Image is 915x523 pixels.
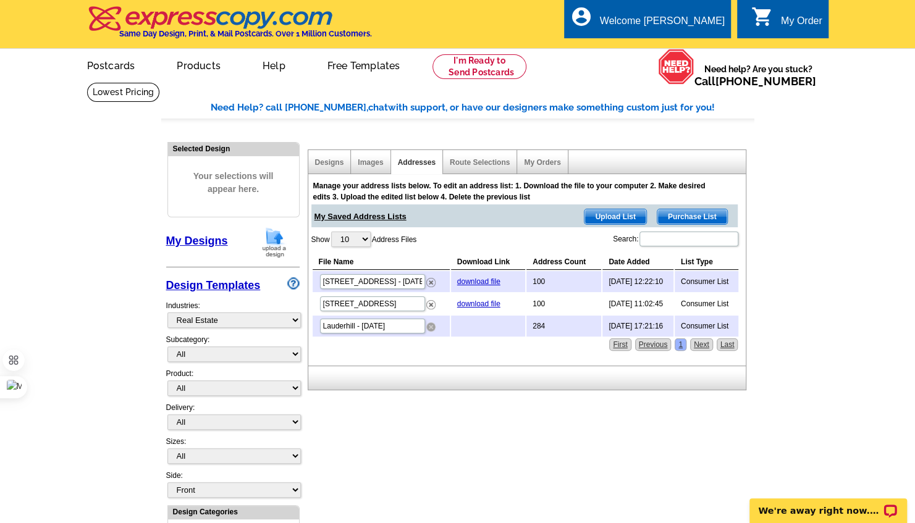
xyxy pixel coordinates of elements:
a: Designs [315,158,344,167]
a: download file [457,299,500,308]
div: Industries: [166,294,300,334]
a: download file [457,277,500,286]
span: Upload List [584,209,646,224]
iframe: LiveChat chat widget [741,484,915,523]
a: Products [157,50,240,79]
div: Selected Design [168,143,299,154]
label: Show Address Files [311,230,417,248]
i: account_circle [570,6,592,28]
div: Side: [166,470,300,499]
img: delete.png [426,300,436,309]
a: Previous [635,338,672,351]
td: [DATE] 12:22:10 [602,271,673,292]
select: ShowAddress Files [331,232,371,247]
img: help [658,49,694,85]
div: Design Categories [168,506,299,517]
a: My Designs [166,235,228,247]
span: chat [368,102,388,113]
div: Welcome [PERSON_NAME] [600,15,725,33]
a: Free Templates [308,50,420,79]
div: Product: [166,368,300,402]
td: Consumer List [675,271,739,292]
a: shopping_cart My Order [751,14,822,29]
a: Images [358,158,383,167]
th: List Type [675,254,739,270]
a: Addresses [398,158,436,167]
td: Consumer List [675,293,739,314]
span: Need help? Are you stuck? [694,63,822,88]
a: Last [717,338,738,351]
td: 100 [526,293,601,314]
a: Remove this list [426,298,436,306]
a: Design Templates [166,279,261,291]
span: My Saved Address Lists [314,204,407,223]
span: Your selections will appear here. [177,157,290,208]
a: Help [243,50,305,79]
a: Postcards [67,50,155,79]
img: deleteOver.png [426,322,436,332]
th: Download Link [451,254,525,270]
a: First [609,338,631,351]
img: delete.png [426,278,436,287]
td: [DATE] 17:21:16 [602,316,673,337]
div: Delivery: [166,402,300,436]
a: 1 [675,338,686,351]
a: My Orders [524,158,560,167]
div: Manage your address lists below. To edit an address list: 1. Download the file to your computer 2... [313,180,715,203]
div: My Order [781,15,822,33]
span: Call [694,75,816,88]
th: Address Count [526,254,601,270]
th: Date Added [602,254,673,270]
a: Same Day Design, Print, & Mail Postcards. Over 1 Million Customers. [87,15,372,38]
div: Subcategory: [166,334,300,368]
a: [PHONE_NUMBER] [715,75,816,88]
input: Search: [639,232,738,246]
h4: Same Day Design, Print, & Mail Postcards. Over 1 Million Customers. [119,29,372,38]
a: Remove this list [426,275,436,284]
span: Purchase List [657,209,727,224]
img: upload-design [258,227,290,258]
a: Next [690,338,713,351]
td: Consumer List [675,316,739,337]
th: File Name [313,254,450,270]
td: 100 [526,271,601,292]
td: 284 [526,316,601,337]
div: Sizes: [166,436,300,470]
a: Route Selections [450,158,510,167]
div: Need Help? call [PHONE_NUMBER], with support, or have our designers make something custom just fo... [211,101,754,115]
td: [DATE] 11:02:45 [602,293,673,314]
i: shopping_cart [751,6,774,28]
a: Remove this list [426,320,436,328]
img: design-wizard-help-icon.png [287,277,300,290]
label: Search: [613,230,740,248]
